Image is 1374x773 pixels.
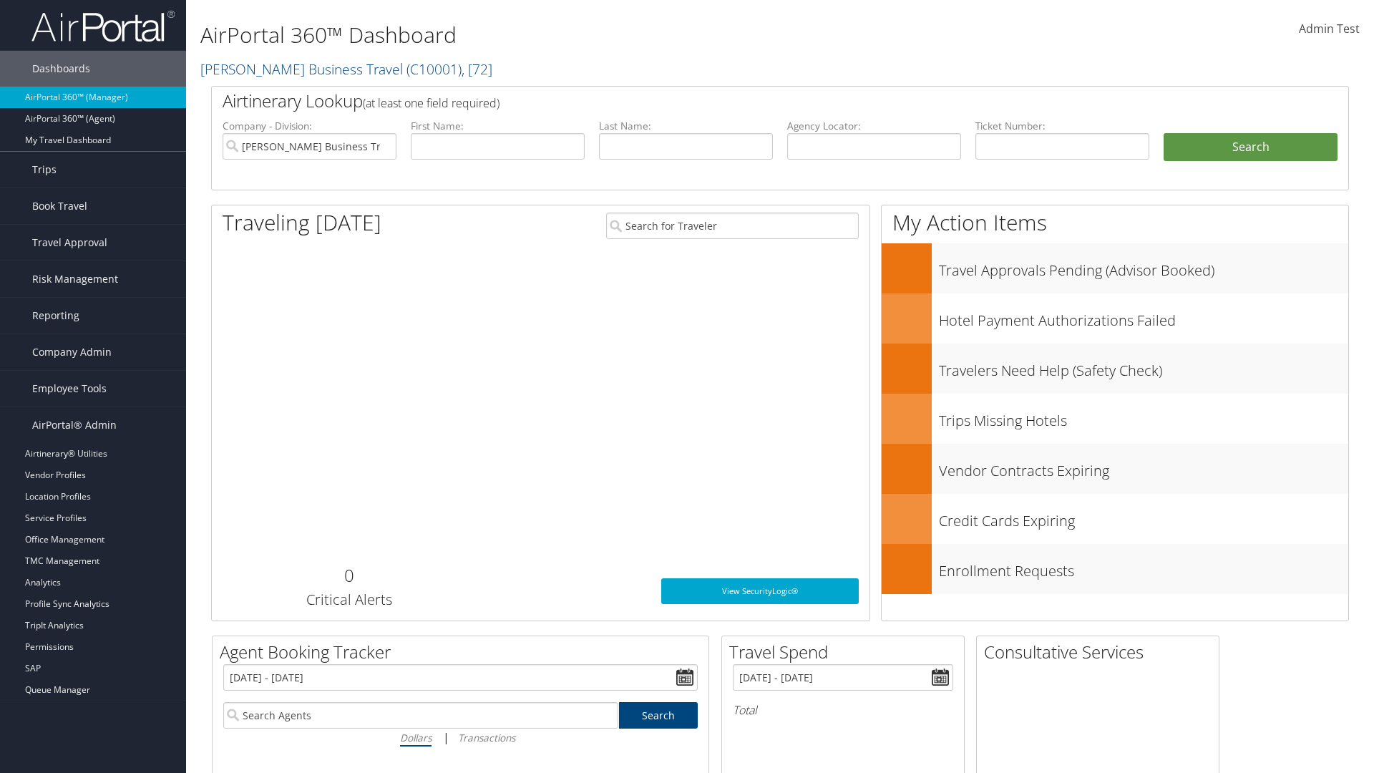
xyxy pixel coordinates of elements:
span: Risk Management [32,261,118,297]
a: Vendor Contracts Expiring [882,444,1348,494]
h3: Credit Cards Expiring [939,504,1348,531]
span: Book Travel [32,188,87,224]
span: Reporting [32,298,79,334]
span: Dashboards [32,51,90,87]
span: , [ 72 ] [462,59,492,79]
label: Ticket Number: [975,119,1149,133]
a: View SecurityLogic® [661,578,859,604]
a: Hotel Payment Authorizations Failed [882,293,1348,344]
a: Credit Cards Expiring [882,494,1348,544]
label: First Name: [411,119,585,133]
input: Search for Traveler [606,213,859,239]
span: (at least one field required) [363,95,500,111]
h2: 0 [223,563,475,588]
h2: Airtinerary Lookup [223,89,1243,113]
h3: Hotel Payment Authorizations Failed [939,303,1348,331]
h3: Enrollment Requests [939,554,1348,581]
i: Transactions [458,731,515,744]
h2: Travel Spend [729,640,964,664]
h2: Consultative Services [984,640,1219,664]
input: Search Agents [223,702,618,729]
h3: Critical Alerts [223,590,475,610]
a: Travelers Need Help (Safety Check) [882,344,1348,394]
a: [PERSON_NAME] Business Travel [200,59,492,79]
span: Travel Approval [32,225,107,261]
span: ( C10001 ) [406,59,462,79]
h3: Travel Approvals Pending (Advisor Booked) [939,253,1348,281]
span: Employee Tools [32,371,107,407]
span: Trips [32,152,57,188]
span: Company Admin [32,334,112,370]
i: Dollars [400,731,432,744]
label: Last Name: [599,119,773,133]
a: Admin Test [1299,7,1360,52]
h3: Travelers Need Help (Safety Check) [939,354,1348,381]
a: Trips Missing Hotels [882,394,1348,444]
label: Company - Division: [223,119,396,133]
h6: Total [733,702,953,718]
h2: Agent Booking Tracker [220,640,708,664]
span: AirPortal® Admin [32,407,117,443]
h1: AirPortal 360™ Dashboard [200,20,973,50]
a: Enrollment Requests [882,544,1348,594]
label: Agency Locator: [787,119,961,133]
h3: Vendor Contracts Expiring [939,454,1348,481]
a: Travel Approvals Pending (Advisor Booked) [882,243,1348,293]
button: Search [1164,133,1338,162]
h1: Traveling [DATE] [223,208,381,238]
h1: My Action Items [882,208,1348,238]
img: airportal-logo.png [31,9,175,43]
span: Admin Test [1299,21,1360,37]
a: Search [619,702,698,729]
h3: Trips Missing Hotels [939,404,1348,431]
div: | [223,729,698,747]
